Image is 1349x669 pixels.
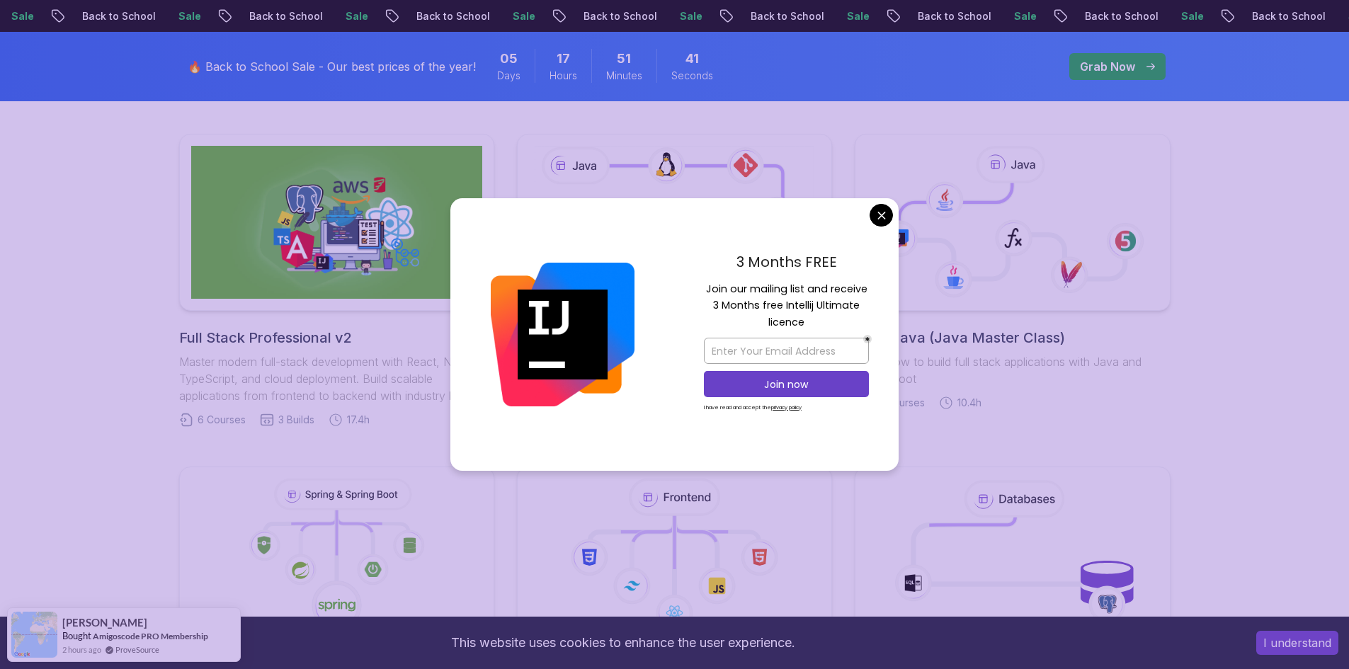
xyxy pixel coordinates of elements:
[1170,9,1215,23] p: Sale
[1241,9,1337,23] p: Back to School
[836,9,881,23] p: Sale
[855,134,1170,410] a: Core Java (Java Master Class)Learn how to build full stack applications with Java and Spring Boot...
[873,396,925,410] span: 18 Courses
[550,69,577,83] span: Hours
[93,631,208,641] a: Amigoscode PRO Membership
[167,9,212,23] p: Sale
[191,146,482,299] img: Full Stack Professional v2
[855,353,1170,387] p: Learn how to build full stack applications with Java and Spring Boot
[179,134,494,427] a: Full Stack Professional v2Full Stack Professional v2Master modern full-stack development with Rea...
[347,413,370,427] span: 17.4h
[855,328,1170,348] h2: Core Java (Java Master Class)
[1256,631,1338,655] button: Accept cookies
[500,49,518,69] span: 5 Days
[957,396,981,410] span: 10.4h
[739,9,836,23] p: Back to School
[115,644,159,656] a: ProveSource
[671,69,713,83] span: Seconds
[668,9,714,23] p: Sale
[1003,9,1048,23] p: Sale
[198,413,246,427] span: 6 Courses
[557,49,570,69] span: 17 Hours
[11,612,57,658] img: provesource social proof notification image
[497,69,520,83] span: Days
[62,644,101,656] span: 2 hours ago
[1074,9,1170,23] p: Back to School
[11,627,1235,658] div: This website uses cookies to enhance the user experience.
[685,49,699,69] span: 41 Seconds
[617,49,631,69] span: 51 Minutes
[62,617,147,629] span: [PERSON_NAME]
[517,134,832,410] a: Java Full StackLearn how to build full stack applications with Java and Spring Boot29 Courses4 Bu...
[71,9,167,23] p: Back to School
[62,630,91,641] span: Bought
[572,9,668,23] p: Back to School
[188,58,476,75] p: 🔥 Back to School Sale - Our best prices of the year!
[906,9,1003,23] p: Back to School
[179,353,494,404] p: Master modern full-stack development with React, Node.js, TypeScript, and cloud deployment. Build...
[238,9,334,23] p: Back to School
[405,9,501,23] p: Back to School
[1080,58,1135,75] p: Grab Now
[278,413,314,427] span: 3 Builds
[334,9,380,23] p: Sale
[501,9,547,23] p: Sale
[606,69,642,83] span: Minutes
[179,328,494,348] h2: Full Stack Professional v2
